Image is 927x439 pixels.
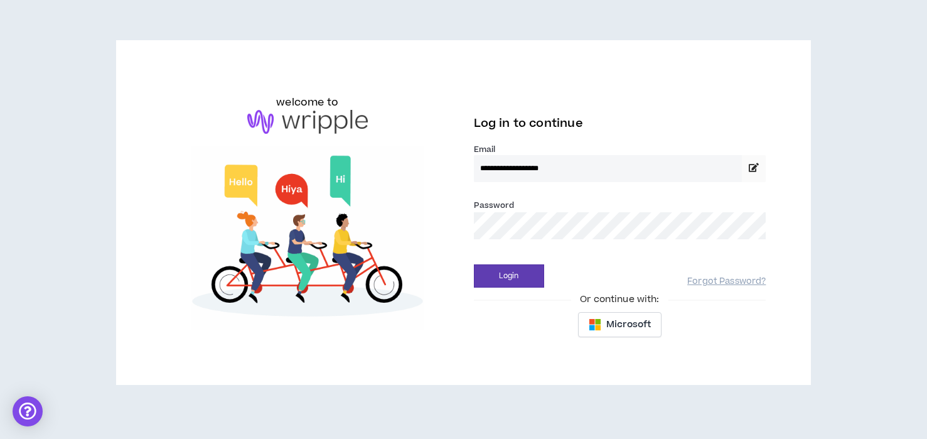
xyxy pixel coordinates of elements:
[578,312,662,337] button: Microsoft
[606,318,651,332] span: Microsoft
[474,264,544,288] button: Login
[571,293,668,306] span: Or continue with:
[474,144,766,155] label: Email
[161,146,454,330] img: Welcome to Wripple
[13,396,43,426] div: Open Intercom Messenger
[474,200,515,211] label: Password
[474,116,583,131] span: Log in to continue
[687,276,766,288] a: Forgot Password?
[276,95,338,110] h6: welcome to
[247,110,368,134] img: logo-brand.png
